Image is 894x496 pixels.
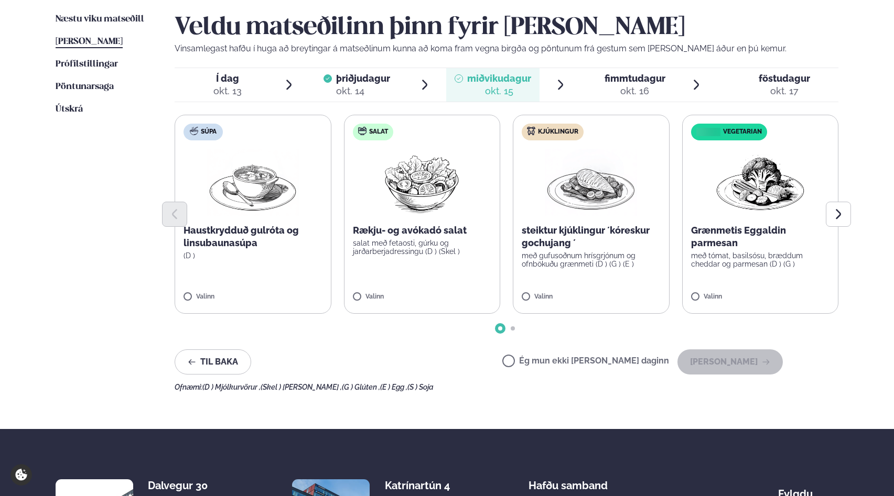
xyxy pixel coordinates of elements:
[56,13,144,26] a: Næstu viku matseðill
[522,251,661,268] p: með gufusoðnum hrísgrjónum og ofnbökuðu grænmeti (D ) (G ) (E )
[498,326,502,330] span: Go to slide 1
[369,128,388,136] span: Salat
[207,149,299,216] img: Soup.png
[385,479,468,492] div: Katrínartún 4
[407,383,434,391] span: (S ) Soja
[714,149,806,216] img: Vegan.png
[342,383,380,391] span: (G ) Glúten ,
[175,383,838,391] div: Ofnæmi:
[56,15,144,24] span: Næstu viku matseðill
[201,128,217,136] span: Súpa
[56,81,114,93] a: Pöntunarsaga
[190,127,198,135] img: soup.svg
[691,224,830,249] p: Grænmetis Eggaldin parmesan
[175,13,838,42] h2: Veldu matseðilinn þinn fyrir [PERSON_NAME]
[336,73,390,84] span: þriðjudagur
[522,224,661,249] p: steiktur kjúklingur ´kóreskur gochujang ´
[261,383,342,391] span: (Skel ) [PERSON_NAME] ,
[56,37,123,46] span: [PERSON_NAME]
[353,224,492,237] p: Rækju- og avókadó salat
[175,42,838,55] p: Vinsamlegast hafðu í huga að breytingar á matseðlinum kunna að koma fram vegna birgða og pöntunum...
[759,85,810,97] div: okt. 17
[336,85,390,97] div: okt. 14
[10,464,32,486] a: Cookie settings
[467,85,531,97] div: okt. 15
[148,479,231,492] div: Dalvegur 30
[694,127,723,137] img: icon
[545,149,637,216] img: Chicken-breast.png
[56,58,118,71] a: Prófílstillingar
[375,149,468,216] img: Salad.png
[162,202,187,227] button: Previous slide
[723,128,762,136] span: Vegetarian
[511,326,515,330] span: Go to slide 2
[56,60,118,69] span: Prófílstillingar
[380,383,407,391] span: (E ) Egg ,
[56,105,83,114] span: Útskrá
[538,128,578,136] span: Kjúklingur
[202,383,261,391] span: (D ) Mjólkurvörur ,
[467,73,531,84] span: miðvikudagur
[529,471,608,492] span: Hafðu samband
[691,251,830,268] p: með tómat, basilsósu, bræddum cheddar og parmesan (D ) (G )
[56,36,123,48] a: [PERSON_NAME]
[527,127,535,135] img: chicken.svg
[175,349,251,374] button: Til baka
[184,224,322,249] p: Haustkrydduð gulróta og linsubaunasúpa
[759,73,810,84] span: föstudagur
[826,202,851,227] button: Next slide
[358,127,367,135] img: salad.svg
[605,73,665,84] span: fimmtudagur
[56,103,83,116] a: Útskrá
[56,82,114,91] span: Pöntunarsaga
[677,349,783,374] button: [PERSON_NAME]
[213,85,242,97] div: okt. 13
[353,239,492,256] p: salat með fetaosti, gúrku og jarðarberjadressingu (D ) (Skel )
[213,72,242,85] span: Í dag
[184,251,322,260] p: (D )
[605,85,665,97] div: okt. 16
